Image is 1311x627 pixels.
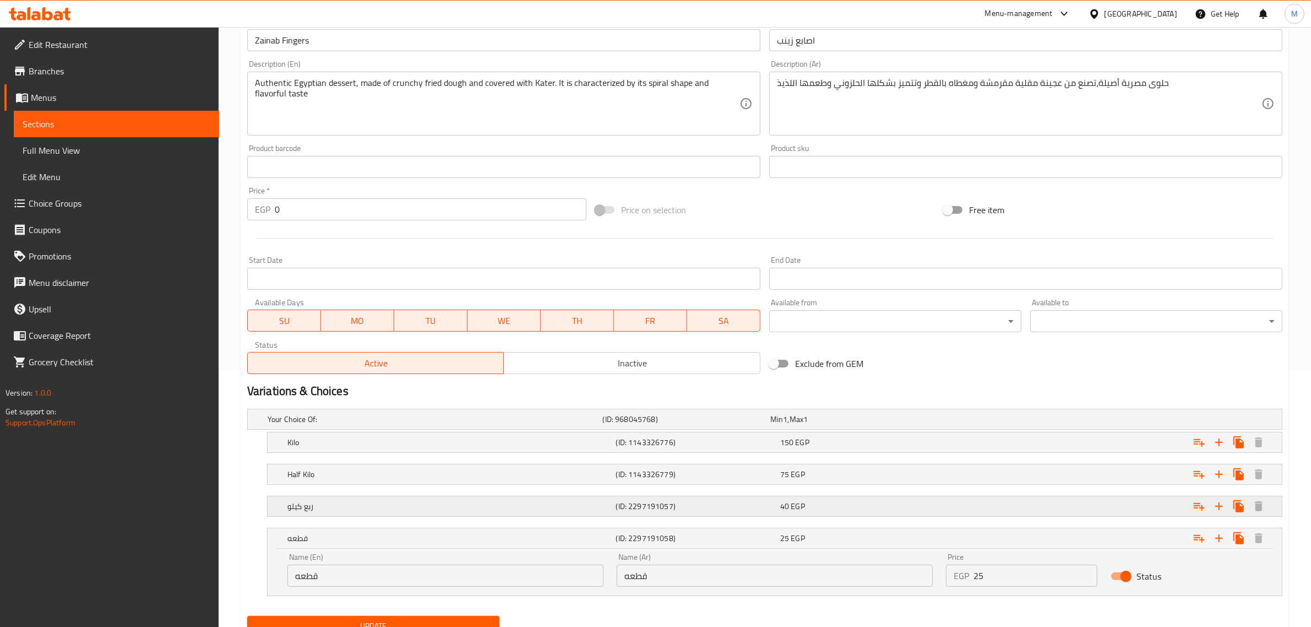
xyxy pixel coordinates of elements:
div: Expand [268,496,1282,516]
span: Version: [6,386,32,400]
span: Coupons [29,223,210,236]
button: Clone new choice [1229,433,1249,452]
input: Enter name Ar [617,565,933,587]
span: Min [770,412,783,426]
span: Grocery Checklist [29,355,210,369]
button: SA [687,310,760,332]
a: Coupons [4,217,219,243]
span: 1.0.0 [34,386,51,400]
span: 40 [780,499,789,514]
a: Choice Groups [4,190,219,217]
button: TH [541,310,614,332]
textarea: حلوى مصرية أصيلة،تصنع من عجينة مقلية مقرمشة ومغطاه بالقطر وتتميز بشكلها الحلزوني وطعمها اللذيذ [777,78,1261,130]
a: Upsell [4,296,219,322]
a: Edit Restaurant [4,31,219,58]
a: Branches [4,58,219,84]
h5: Your Choice Of: [268,414,599,425]
span: Get support on: [6,404,56,419]
div: , [770,414,933,425]
button: Clone new choice [1229,496,1249,516]
input: Enter name Ar [769,29,1282,51]
div: Expand [268,464,1282,484]
div: Menu-management [985,7,1053,20]
span: Sections [23,117,210,131]
input: Please enter product sku [769,156,1282,178]
button: Add new choice [1209,433,1229,452]
button: FR [614,310,687,332]
button: Add new choice [1209,528,1229,548]
button: Delete Kilo [1249,433,1269,452]
a: Promotions [4,243,219,269]
h5: (ID: 2297191057) [616,501,776,512]
div: Expand [248,409,1282,429]
span: Promotions [29,250,210,263]
button: TU [394,310,467,332]
button: Delete ربع كيلو [1249,496,1269,516]
button: Add choice group [1189,528,1209,548]
span: TU [399,313,463,329]
span: Max [790,412,803,426]
button: Add choice group [1189,496,1209,516]
button: Clone new choice [1229,528,1249,548]
span: Coverage Report [29,329,210,342]
h5: (ID: 968045768) [603,414,766,425]
span: Exclude from GEM [795,357,863,370]
h5: (ID: 1143326779) [616,469,776,480]
span: Status [1136,570,1161,583]
button: Add choice group [1189,433,1209,452]
span: FR [618,313,683,329]
span: Free item [969,203,1004,217]
a: Full Menu View [14,137,219,164]
span: Edit Menu [23,170,210,183]
h5: Kilo [287,437,612,448]
span: EGP [791,499,804,514]
button: Inactive [503,352,760,374]
span: Menu disclaimer [29,276,210,289]
span: EGP [791,467,804,482]
button: Delete Half Kilo [1249,464,1269,484]
span: EGP [796,435,809,450]
a: Support.OpsPlatform [6,415,75,430]
button: Add new choice [1209,496,1229,516]
div: ​ [769,310,1021,332]
button: Add choice group [1189,464,1209,484]
a: Menus [4,84,219,111]
span: 75 [780,467,789,482]
input: Enter name En [247,29,760,51]
span: SA [692,313,756,329]
button: Delete قطعه [1249,528,1269,548]
h5: Half Kilo [287,469,612,480]
input: Please enter price [973,565,1097,587]
a: Menu disclaimer [4,269,219,296]
button: Add new choice [1209,464,1229,484]
span: Upsell [29,302,210,316]
input: Please enter product barcode [247,156,760,178]
button: MO [321,310,394,332]
input: Enter name En [287,565,603,587]
button: Active [247,352,504,374]
span: SU [252,313,317,329]
div: ​ [1030,310,1282,332]
p: EGP [255,203,270,216]
textarea: Authentic Egyptian dessert, made of crunchy fried dough and covered with Kater. It is characteriz... [255,78,739,130]
a: Coverage Report [4,322,219,349]
button: WE [467,310,541,332]
span: 150 [780,435,793,450]
span: 1 [803,412,808,426]
span: 1 [783,412,787,426]
div: Expand [268,433,1282,452]
h5: (ID: 2297191058) [616,533,776,544]
span: Full Menu View [23,144,210,157]
div: Expand [268,528,1282,548]
span: 25 [780,531,789,545]
span: TH [545,313,610,329]
a: Grocery Checklist [4,349,219,375]
a: Sections [14,111,219,137]
div: [GEOGRAPHIC_DATA] [1105,8,1177,20]
span: Branches [29,64,210,78]
a: Edit Menu [14,164,219,190]
button: Clone new choice [1229,464,1249,484]
span: EGP [791,531,804,545]
h5: قطعه [287,533,612,544]
h5: ربع كيلو [287,501,612,512]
